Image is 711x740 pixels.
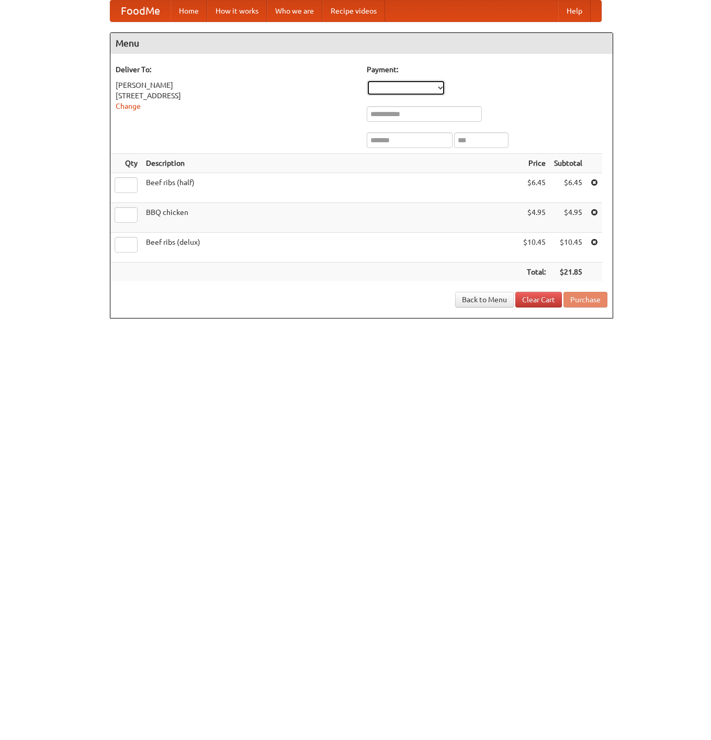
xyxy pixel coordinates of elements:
td: Beef ribs (half) [142,173,519,203]
td: $6.45 [550,173,586,203]
a: How it works [207,1,267,21]
a: Home [171,1,207,21]
td: $10.45 [519,233,550,263]
a: Who we are [267,1,322,21]
a: Back to Menu [455,292,514,308]
a: FoodMe [110,1,171,21]
th: Description [142,154,519,173]
button: Purchase [563,292,607,308]
h4: Menu [110,33,613,54]
a: Change [116,102,141,110]
td: Beef ribs (delux) [142,233,519,263]
td: $4.95 [519,203,550,233]
td: $10.45 [550,233,586,263]
th: Price [519,154,550,173]
td: BBQ chicken [142,203,519,233]
a: Clear Cart [515,292,562,308]
a: Help [558,1,591,21]
td: $4.95 [550,203,586,233]
div: [PERSON_NAME] [116,80,356,90]
td: $6.45 [519,173,550,203]
h5: Deliver To: [116,64,356,75]
th: Total: [519,263,550,282]
a: Recipe videos [322,1,385,21]
div: [STREET_ADDRESS] [116,90,356,101]
th: Qty [110,154,142,173]
h5: Payment: [367,64,607,75]
th: $21.85 [550,263,586,282]
th: Subtotal [550,154,586,173]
